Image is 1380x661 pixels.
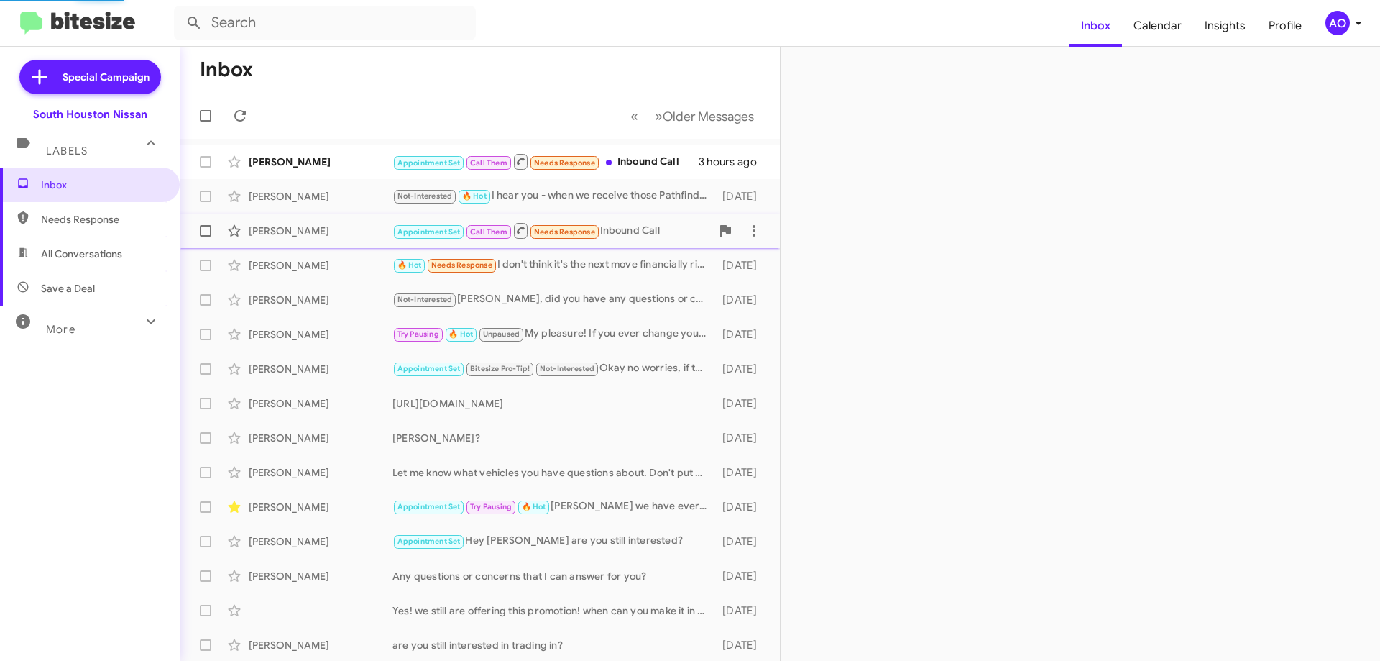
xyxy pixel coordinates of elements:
[715,603,768,618] div: [DATE]
[392,603,715,618] div: Yes! we still are offering this promotion! when can you make it in with a proof of income, reside...
[397,260,422,270] span: 🔥 Hot
[534,227,595,237] span: Needs Response
[470,158,507,168] span: Call Them
[392,533,715,550] div: Hey [PERSON_NAME] are you still interested?
[397,158,461,168] span: Appointment Set
[63,70,149,84] span: Special Campaign
[249,465,392,480] div: [PERSON_NAME]
[522,502,546,511] span: 🔥 Hot
[392,465,715,480] div: Let me know what vehicles you have questions about. Don't put your name or phone number on anythi...
[392,188,715,204] div: I hear you - when we receive those Pathfinders you'll be the first we call!
[397,295,453,304] span: Not-Interested
[483,329,520,339] span: Unpaused
[249,396,392,411] div: [PERSON_NAME]
[1069,5,1122,47] a: Inbox
[646,101,763,131] button: Next
[392,257,715,273] div: I don't think it's the next move financially right now
[249,638,392,652] div: [PERSON_NAME]
[655,107,663,125] span: »
[715,293,768,307] div: [DATE]
[249,500,392,514] div: [PERSON_NAME]
[41,178,163,192] span: Inbox
[397,329,439,339] span: Try Pausing
[715,534,768,549] div: [DATE]
[1257,5,1313,47] a: Profile
[715,189,768,204] div: [DATE]
[392,326,715,342] div: My pleasure! If you ever change your mind please do not hesitate to reach back out.
[33,107,147,122] div: South Houston Nissan
[174,6,476,40] input: Search
[470,227,507,237] span: Call Them
[1193,5,1257,47] a: Insights
[715,500,768,514] div: [DATE]
[397,502,461,511] span: Appointment Set
[249,224,392,238] div: [PERSON_NAME]
[470,502,512,511] span: Try Pausing
[715,396,768,411] div: [DATE]
[392,431,715,445] div: [PERSON_NAME]?
[470,364,530,373] span: Bitesize Pro-Tip!
[431,260,492,270] span: Needs Response
[715,569,768,583] div: [DATE]
[622,101,763,131] nav: Page navigation example
[249,327,392,342] div: [PERSON_NAME]
[397,227,461,237] span: Appointment Set
[200,58,253,81] h1: Inbox
[622,101,647,131] button: Previous
[715,431,768,445] div: [DATE]
[462,191,487,201] span: 🔥 Hot
[397,537,461,546] span: Appointment Set
[397,364,461,373] span: Appointment Set
[699,155,768,169] div: 3 hours ago
[715,327,768,342] div: [DATE]
[392,222,711,240] div: Inbound Call
[715,638,768,652] div: [DATE]
[1122,5,1193,47] a: Calendar
[715,465,768,480] div: [DATE]
[392,396,715,411] div: [URL][DOMAIN_NAME]
[249,362,392,376] div: [PERSON_NAME]
[249,431,392,445] div: [PERSON_NAME]
[630,107,638,125] span: «
[715,258,768,273] div: [DATE]
[540,364,595,373] span: Not-Interested
[392,498,715,515] div: [PERSON_NAME] we have everything ready to go for you to sign is there a concern holding you back?
[46,145,88,158] span: Labels
[249,569,392,583] div: [PERSON_NAME]
[19,60,161,94] a: Special Campaign
[392,638,715,652] div: are you still interested in trading in?
[392,569,715,583] div: Any questions or concerns that I can answer for you?
[249,293,392,307] div: [PERSON_NAME]
[249,189,392,204] div: [PERSON_NAME]
[41,212,163,227] span: Needs Response
[392,152,699,170] div: Inbound Call
[392,291,715,308] div: [PERSON_NAME], did you have any questions or concerns before moving forward with that appraisal?
[534,158,595,168] span: Needs Response
[41,281,95,296] span: Save a Deal
[715,362,768,376] div: [DATE]
[1325,11,1350,35] div: AO
[249,155,392,169] div: [PERSON_NAME]
[1313,11,1364,35] button: AO
[249,534,392,549] div: [PERSON_NAME]
[249,258,392,273] div: [PERSON_NAME]
[46,323,75,336] span: More
[41,247,122,261] span: All Conversations
[397,191,453,201] span: Not-Interested
[448,329,473,339] span: 🔥 Hot
[392,360,715,377] div: Okay no worries, if there are any changes on your end and on our end as well - please do reach ba...
[663,109,754,124] span: Older Messages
